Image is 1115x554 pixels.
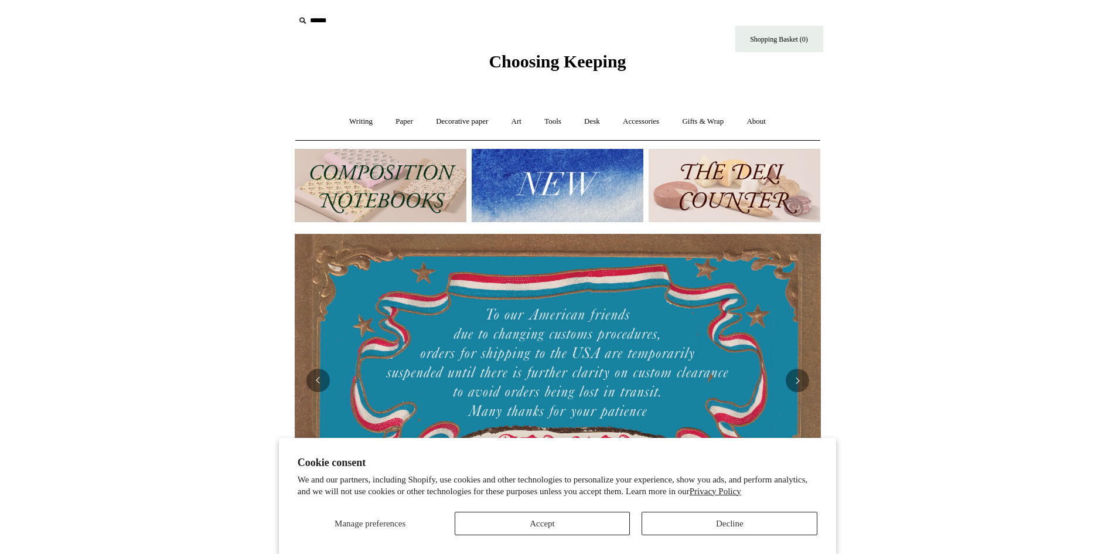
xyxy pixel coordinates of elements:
img: USA PSA .jpg__PID:33428022-6587-48b7-8b57-d7eefc91f15a [295,234,821,527]
button: Decline [642,512,817,535]
button: Next [786,369,809,392]
button: Manage preferences [298,512,443,535]
a: Decorative paper [425,106,499,137]
button: Accept [455,512,630,535]
a: About [736,106,776,137]
h2: Cookie consent [298,457,818,469]
span: Choosing Keeping [489,52,626,71]
img: New.jpg__PID:f73bdf93-380a-4a35-bcfe-7823039498e1 [472,149,643,222]
a: Privacy Policy [690,487,741,496]
span: Manage preferences [335,519,405,528]
p: We and our partners, including Shopify, use cookies and other technologies to personalize your ex... [298,474,818,497]
img: The Deli Counter [649,149,820,222]
a: Tools [534,106,572,137]
button: Previous [306,369,330,392]
a: Gifts & Wrap [671,106,734,137]
a: Desk [574,106,611,137]
a: Shopping Basket (0) [735,26,823,52]
a: Paper [385,106,424,137]
a: Art [501,106,532,137]
a: Writing [339,106,383,137]
img: 202302 Composition ledgers.jpg__PID:69722ee6-fa44-49dd-a067-31375e5d54ec [295,149,466,222]
a: Choosing Keeping [489,61,626,69]
a: Accessories [612,106,670,137]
